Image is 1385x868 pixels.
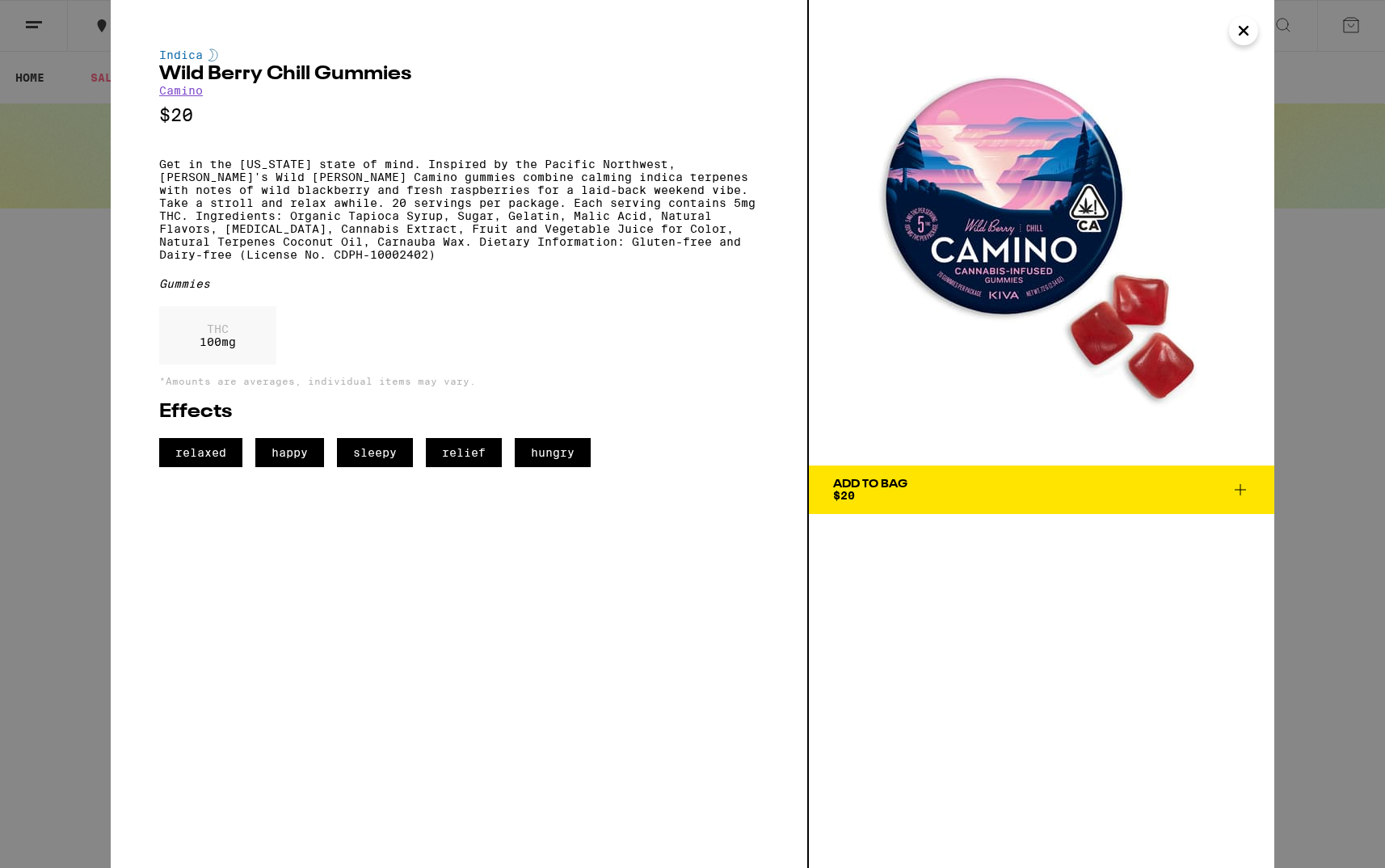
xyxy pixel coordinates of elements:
span: Hi. Need any help? [10,11,116,24]
p: THC [200,322,236,335]
span: happy [255,438,324,467]
p: Get in the [US_STATE] state of mind. Inspired by the Pacific Northwest, [PERSON_NAME]'s Wild [PER... [159,158,759,261]
p: *Amounts are averages, individual items may vary. [159,376,759,386]
h2: Effects [159,402,759,422]
img: indicaColor.svg [208,48,218,61]
a: Camino [159,84,203,97]
div: Add To Bag [833,478,907,490]
button: Close [1229,16,1258,45]
div: 100 mg [159,306,276,364]
span: $20 [833,489,855,502]
p: $20 [159,105,759,125]
span: relaxed [159,438,242,467]
div: Indica [159,48,759,61]
div: Gummies [159,277,759,290]
h2: Wild Berry Chill Gummies [159,65,759,84]
span: sleepy [337,438,413,467]
span: relief [426,438,502,467]
button: Add To Bag$20 [809,466,1274,514]
span: hungry [515,438,591,467]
